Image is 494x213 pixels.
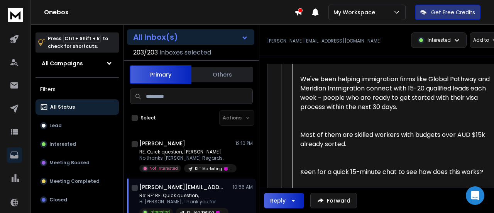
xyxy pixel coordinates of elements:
[36,56,119,71] button: All Campaigns
[139,155,232,161] p: No thanks [PERSON_NAME] Regards,
[48,35,108,50] p: Press to check for shortcuts.
[310,193,357,208] button: Forward
[133,48,158,57] span: 203 / 203
[63,34,101,43] span: Ctrl + Shift + k
[36,174,119,189] button: Meeting Completed
[8,8,23,22] img: logo
[44,8,294,17] h1: Onebox
[141,115,156,121] label: Select
[415,5,480,20] button: Get Free Credits
[127,29,254,45] button: All Inbox(s)
[133,33,178,41] h1: All Inbox(s)
[49,123,62,129] p: Lead
[42,60,83,67] h1: All Campaigns
[139,140,185,147] h1: [PERSON_NAME]
[36,84,119,95] h3: Filters
[159,48,211,57] h3: Inboxes selected
[195,166,232,172] p: KLT Marketing 😈 | campaign 130825
[191,66,253,83] button: Others
[235,140,253,147] p: 12:10 PM
[130,65,191,84] button: Primary
[466,186,484,205] div: Open Intercom Messenger
[36,155,119,170] button: Meeting Booked
[428,37,451,43] p: Interested
[36,136,119,152] button: Interested
[139,149,232,155] p: RE: Quick question, [PERSON_NAME]
[333,9,378,16] p: My Workspace
[264,193,304,208] button: Reply
[36,118,119,133] button: Lead
[233,184,253,190] p: 10:56 AM
[36,192,119,208] button: Closed
[49,141,76,147] p: Interested
[270,197,286,204] div: Reply
[49,160,90,166] p: Meeting Booked
[36,99,119,115] button: All Status
[139,193,228,199] p: Re: RE: RE: Quick question,
[139,199,228,205] p: Hi [PERSON_NAME], Thank you for
[149,165,178,171] p: Not Interested
[431,9,475,16] p: Get Free Credits
[49,197,67,203] p: Closed
[473,37,489,43] p: Add to
[139,183,224,191] h1: [PERSON_NAME][EMAIL_ADDRESS][DOMAIN_NAME]
[50,104,75,110] p: All Status
[267,38,382,44] p: [PERSON_NAME][EMAIL_ADDRESS][DOMAIN_NAME]
[49,178,100,184] p: Meeting Completed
